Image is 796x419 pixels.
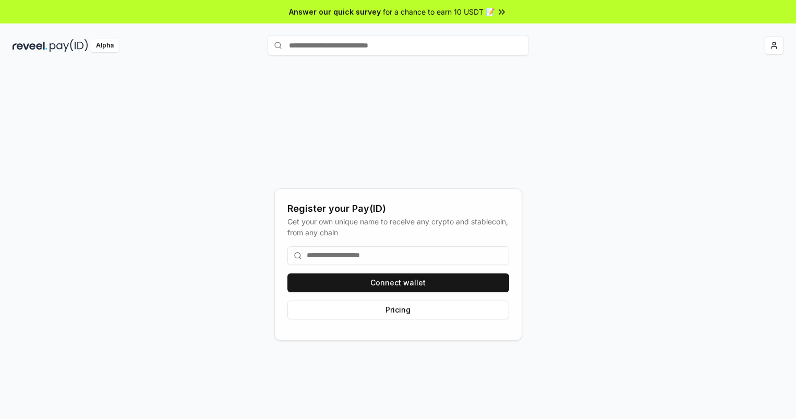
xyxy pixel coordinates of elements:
button: Pricing [287,301,509,319]
span: for a chance to earn 10 USDT 📝 [383,6,495,17]
div: Alpha [90,39,119,52]
div: Register your Pay(ID) [287,201,509,216]
button: Connect wallet [287,273,509,292]
span: Answer our quick survey [289,6,381,17]
img: pay_id [50,39,88,52]
img: reveel_dark [13,39,47,52]
div: Get your own unique name to receive any crypto and stablecoin, from any chain [287,216,509,238]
